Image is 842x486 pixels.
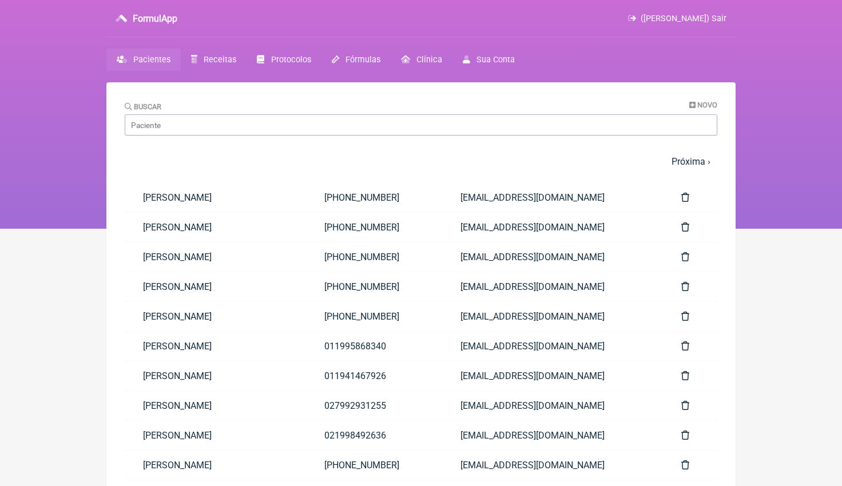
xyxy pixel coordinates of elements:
span: Novo [697,101,717,109]
span: Protocolos [271,55,311,65]
a: Protocolos [247,49,321,71]
a: Fórmulas [321,49,391,71]
a: [PHONE_NUMBER] [306,242,442,272]
a: [PHONE_NUMBER] [306,302,442,331]
a: [PERSON_NAME] [125,361,306,391]
a: [PERSON_NAME] [125,332,306,361]
span: Fórmulas [345,55,380,65]
label: Buscar [125,102,161,111]
a: Receitas [181,49,247,71]
a: [EMAIL_ADDRESS][DOMAIN_NAME] [442,242,663,272]
a: [PHONE_NUMBER] [306,272,442,301]
a: [EMAIL_ADDRESS][DOMAIN_NAME] [442,183,663,212]
a: [EMAIL_ADDRESS][DOMAIN_NAME] [442,451,663,480]
span: Sua Conta [476,55,515,65]
a: Pacientes [106,49,181,71]
a: [PHONE_NUMBER] [306,183,442,212]
a: [PERSON_NAME] [125,451,306,480]
a: [EMAIL_ADDRESS][DOMAIN_NAME] [442,421,663,450]
span: Pacientes [133,55,170,65]
a: 011941467926 [306,361,442,391]
a: ([PERSON_NAME]) Sair [628,14,726,23]
a: 021998492636 [306,421,442,450]
nav: pager [125,149,717,174]
a: Clínica [391,49,452,71]
a: [PERSON_NAME] [125,302,306,331]
a: [PERSON_NAME] [125,272,306,301]
a: Próxima › [672,156,710,167]
a: [EMAIL_ADDRESS][DOMAIN_NAME] [442,391,663,420]
a: [EMAIL_ADDRESS][DOMAIN_NAME] [442,332,663,361]
a: [EMAIL_ADDRESS][DOMAIN_NAME] [442,213,663,242]
a: [PERSON_NAME] [125,213,306,242]
input: Paciente [125,114,717,136]
a: 027992931255 [306,391,442,420]
a: [EMAIL_ADDRESS][DOMAIN_NAME] [442,361,663,391]
span: Receitas [204,55,236,65]
a: [PERSON_NAME] [125,242,306,272]
a: Novo [689,101,717,109]
a: 011995868340 [306,332,442,361]
a: [PHONE_NUMBER] [306,451,442,480]
a: [EMAIL_ADDRESS][DOMAIN_NAME] [442,302,663,331]
h3: FormulApp [133,13,177,24]
span: Clínica [416,55,442,65]
span: ([PERSON_NAME]) Sair [641,14,726,23]
a: Sua Conta [452,49,525,71]
a: [PERSON_NAME] [125,183,306,212]
a: [PERSON_NAME] [125,421,306,450]
a: [EMAIL_ADDRESS][DOMAIN_NAME] [442,272,663,301]
a: [PERSON_NAME] [125,391,306,420]
a: [PHONE_NUMBER] [306,213,442,242]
